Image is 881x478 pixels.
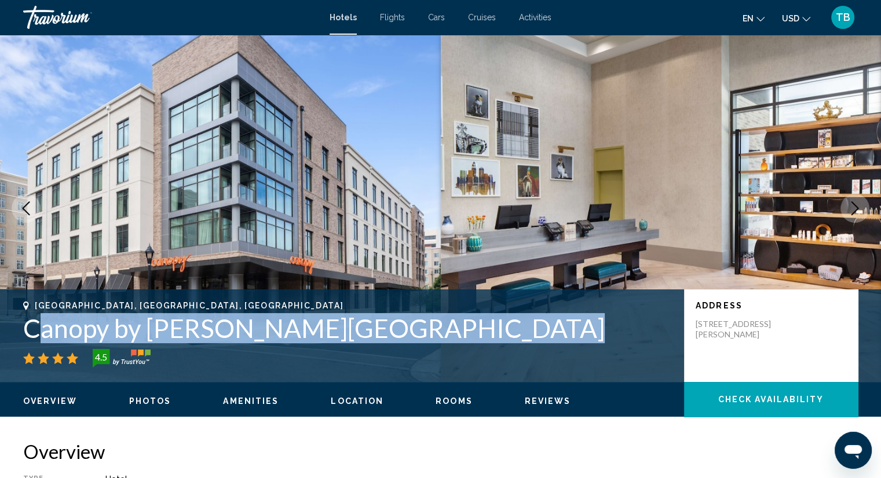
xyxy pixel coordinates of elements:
[519,13,551,22] a: Activities
[12,194,41,223] button: Previous image
[696,319,788,340] p: [STREET_ADDRESS][PERSON_NAME]
[696,301,846,310] p: Address
[840,194,869,223] button: Next image
[223,396,279,406] span: Amenities
[718,395,824,405] span: Check Availability
[23,6,318,29] a: Travorium
[331,396,383,406] span: Location
[331,396,383,406] button: Location
[428,13,445,22] a: Cars
[782,10,810,27] button: Change currency
[684,382,858,417] button: Check Availability
[436,396,473,406] span: Rooms
[223,396,279,406] button: Amenities
[835,432,872,469] iframe: Button to launch messaging window
[525,396,571,406] span: Reviews
[35,301,343,310] span: [GEOGRAPHIC_DATA], [GEOGRAPHIC_DATA], [GEOGRAPHIC_DATA]
[743,10,765,27] button: Change language
[828,5,858,30] button: User Menu
[129,396,171,406] span: Photos
[23,396,77,406] span: Overview
[23,313,672,343] h1: Canopy by [PERSON_NAME][GEOGRAPHIC_DATA]
[330,13,357,22] a: Hotels
[436,396,473,406] button: Rooms
[23,440,858,463] h2: Overview
[129,396,171,406] button: Photos
[380,13,405,22] a: Flights
[782,14,799,23] span: USD
[525,396,571,406] button: Reviews
[468,13,496,22] a: Cruises
[743,14,754,23] span: en
[89,350,112,364] div: 4.5
[93,349,151,367] img: trustyou-badge-hor.svg
[23,396,77,406] button: Overview
[836,12,850,23] span: TB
